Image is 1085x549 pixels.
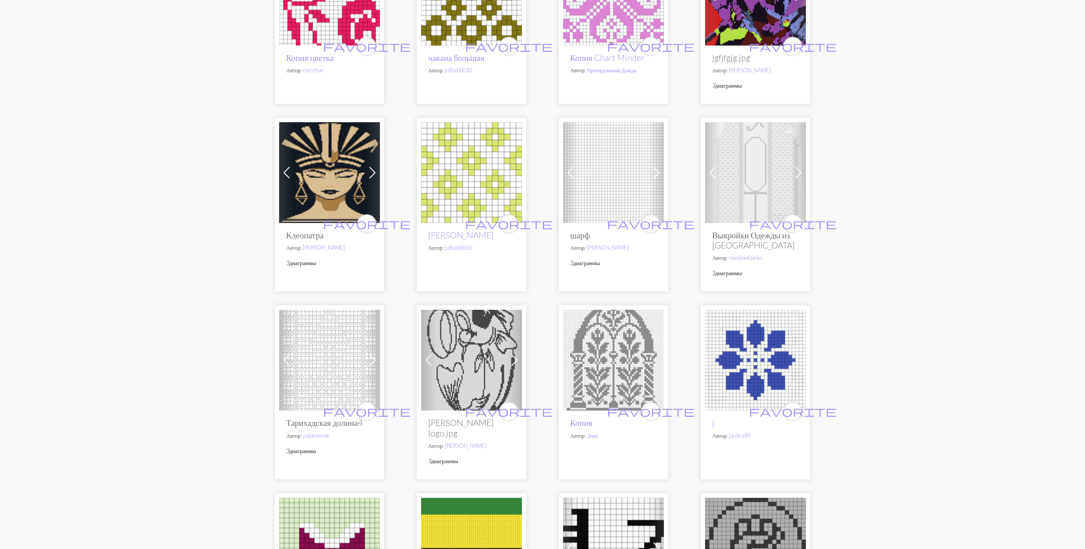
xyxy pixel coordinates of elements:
a: чакана большая [428,53,484,63]
img: Дизайн Чаканы [421,122,522,223]
p: 3 диаграммы [286,259,373,267]
a: j [705,355,806,363]
p: 3 диаграммы [712,269,799,277]
a: meretwe [303,67,323,74]
button: favourite [499,402,518,421]
span: favorite [749,217,837,230]
p: Автор: [286,244,373,252]
p: 2 диаграммы [570,259,657,267]
a: Платье Аран Сзади [705,167,806,176]
img: Фред logo.jpg [421,310,522,411]
p: Автор: [570,432,657,440]
p: Автор: [712,254,799,262]
img: Тарихадская долина4 [279,310,380,411]
h2: шарф [570,230,657,240]
i: favourite [323,403,411,420]
p: Автор: [428,442,515,450]
button: favourite [499,37,518,56]
img: j [705,310,806,411]
span: favorite [749,39,837,53]
h2: Тарихадская долина4 [286,418,373,428]
p: Автор: [570,244,657,252]
button: favourite [783,214,802,234]
a: Тарихадская долина4 [279,355,380,363]
span: favorite [465,217,553,230]
button: favourite [641,37,660,56]
a: [PERSON_NAME] [303,244,345,251]
a: julbab0010 [445,67,472,74]
p: Автор: [712,432,799,440]
p: 3 диаграммы [428,457,515,465]
i: favourite [323,215,411,233]
i: favourite [749,403,837,420]
button: favourite [499,214,518,234]
h2: Выкройки Одежды из [GEOGRAPHIC_DATA] [712,230,799,250]
p: Автор: [428,244,515,252]
span: favorite [607,39,695,53]
a: Фред logo.jpg [421,355,522,363]
a: [PERSON_NAME] [729,67,771,74]
a: j [712,418,714,428]
button: favourite [357,214,376,234]
i: favourite [749,38,837,55]
a: Копия цветка [286,53,333,63]
p: Автор: [286,432,373,440]
i: favourite [749,215,837,233]
span: favorite [323,404,411,418]
a: Мотив витражного церковного окна [563,355,664,363]
a: Дизайн Чаканы [421,167,522,176]
a: Элис [587,432,599,439]
i: favourite [323,38,411,55]
span: favorite [465,404,553,418]
i: favourite [465,38,553,55]
img: Мотив витражного церковного окна [563,310,664,411]
button: favourite [783,37,802,56]
span: favorite [323,217,411,230]
img: шарф [563,122,664,223]
a: Копия [570,418,592,428]
img: Платье Аран Сзади [705,122,806,223]
p: Автор: [570,66,657,74]
a: Причудливый Дождь [587,67,637,74]
i: favourite [607,215,695,233]
img: c26b30a968332a733415fde3e95b80fe.jpg [279,122,380,223]
a: c26b30a968332a733415fde3e95b80fe.jpg [279,167,380,176]
i: favourite [465,215,553,233]
a: шарф [563,167,664,176]
p: Автор: [428,66,515,74]
p: 3 диаграммы [286,447,373,455]
button: favourite [357,402,376,421]
h2: [PERSON_NAME] logo.jpg [428,418,515,438]
span: favorite [607,217,695,230]
a: [PERSON_NAME] [445,442,487,449]
span: favorite [607,404,695,418]
p: Автор: [286,66,373,74]
h2: jgfjfgjg.jpg [712,53,799,63]
a: julbab0010 [445,244,472,251]
i: favourite [465,403,553,420]
p: 3 диаграммы [712,81,799,90]
a: [PERSON_NAME] [428,230,494,240]
h2: Клеопатра [286,230,373,240]
a: Копия Chart Minder [570,53,645,63]
span: favorite [323,39,411,53]
i: favourite [607,403,695,420]
span: favorite [465,39,553,53]
span: favorite [749,404,837,418]
button: favourite [783,402,802,421]
a: [PERSON_NAME] [587,244,629,251]
p: Автор: [712,66,799,74]
i: favourite [607,38,695,55]
button: favourite [641,214,660,234]
a: rainbowfairies [729,254,763,261]
button: favourite [641,402,660,421]
a: janitra89 [729,432,751,439]
a: pakkoneule [303,432,330,439]
button: favourite [357,37,376,56]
